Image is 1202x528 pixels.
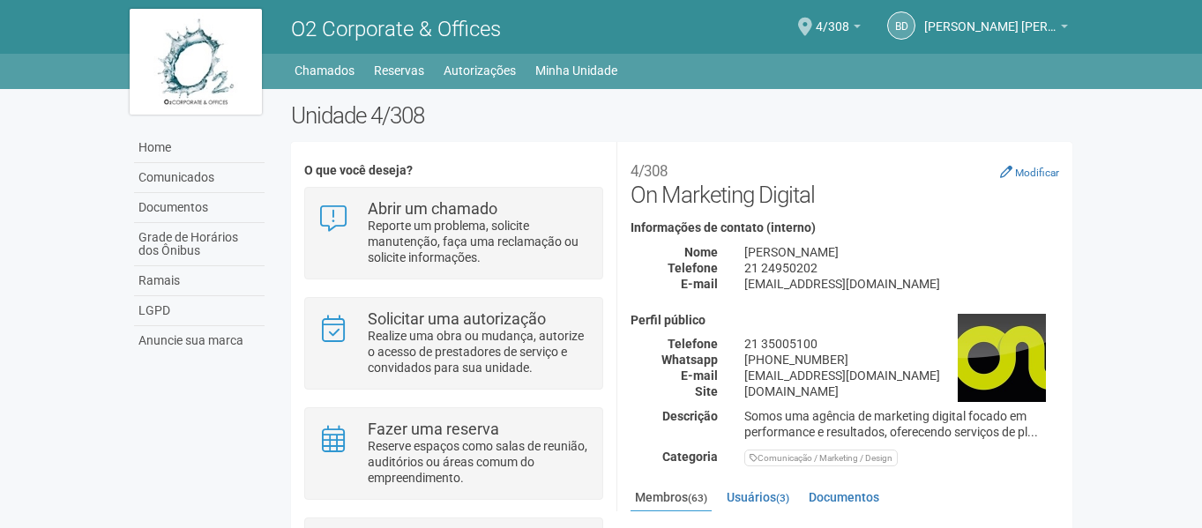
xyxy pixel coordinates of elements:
[130,9,262,115] img: logo.jpg
[318,311,589,376] a: Solicitar uma autorização Realize uma obra ou mudança, autorize o acesso de prestadores de serviç...
[368,199,497,218] strong: Abrir um chamado
[688,492,707,504] small: (63)
[1000,165,1059,179] a: Modificar
[368,309,546,328] strong: Solicitar uma autorização
[924,3,1056,33] span: Bárbara de Mello Teixeira Carneiro
[134,163,265,193] a: Comunicados
[681,277,718,291] strong: E-mail
[731,408,1072,440] div: Somos uma agência de marketing digital focado em performance e resultados, oferecendo serviços de...
[731,276,1072,292] div: [EMAIL_ADDRESS][DOMAIN_NAME]
[731,352,1072,368] div: [PHONE_NUMBER]
[295,58,355,83] a: Chamados
[134,193,265,223] a: Documentos
[535,58,617,83] a: Minha Unidade
[661,353,718,367] strong: Whatsapp
[744,450,898,466] div: Comunicação / Marketing / Design
[368,218,589,265] p: Reporte um problema, solicite manutenção, faça uma reclamação ou solicite informações.
[887,11,915,40] a: Bd
[668,261,718,275] strong: Telefone
[816,3,849,33] span: 4/308
[731,244,1072,260] div: [PERSON_NAME]
[304,164,603,177] h4: O que você deseja?
[776,492,789,504] small: (3)
[318,421,589,486] a: Fazer uma reserva Reserve espaços como salas de reunião, auditórios ou áreas comum do empreendime...
[816,22,861,36] a: 4/308
[444,58,516,83] a: Autorizações
[291,102,1073,129] h2: Unidade 4/308
[631,221,1059,234] h4: Informações de contato (interno)
[631,314,1059,327] h4: Perfil público
[804,484,884,510] a: Documentos
[374,58,424,83] a: Reservas
[662,409,718,423] strong: Descrição
[722,484,794,510] a: Usuários(3)
[1015,167,1059,179] small: Modificar
[631,155,1059,208] h2: On Marketing Digital
[368,438,589,486] p: Reserve espaços como salas de reunião, auditórios ou áreas comum do empreendimento.
[668,337,718,351] strong: Telefone
[681,368,718,383] strong: E-mail
[684,245,718,259] strong: Nome
[631,484,712,513] a: Membros(63)
[958,314,1046,402] img: business.png
[134,223,265,266] a: Grade de Horários dos Ônibus
[631,162,668,180] small: 4/308
[134,296,265,326] a: LGPD
[368,328,589,376] p: Realize uma obra ou mudança, autorize o acesso de prestadores de serviço e convidados para sua un...
[318,201,589,265] a: Abrir um chamado Reporte um problema, solicite manutenção, faça uma reclamação ou solicite inform...
[924,22,1068,36] a: [PERSON_NAME] [PERSON_NAME] [PERSON_NAME]
[695,384,718,398] strong: Site
[731,368,1072,383] div: [EMAIL_ADDRESS][DOMAIN_NAME]
[731,336,1072,352] div: 21 35005100
[134,266,265,296] a: Ramais
[731,383,1072,399] div: [DOMAIN_NAME]
[731,260,1072,276] div: 21 24950202
[134,133,265,163] a: Home
[368,420,499,438] strong: Fazer uma reserva
[662,450,718,464] strong: Categoria
[291,17,501,41] span: O2 Corporate & Offices
[134,326,265,355] a: Anuncie sua marca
